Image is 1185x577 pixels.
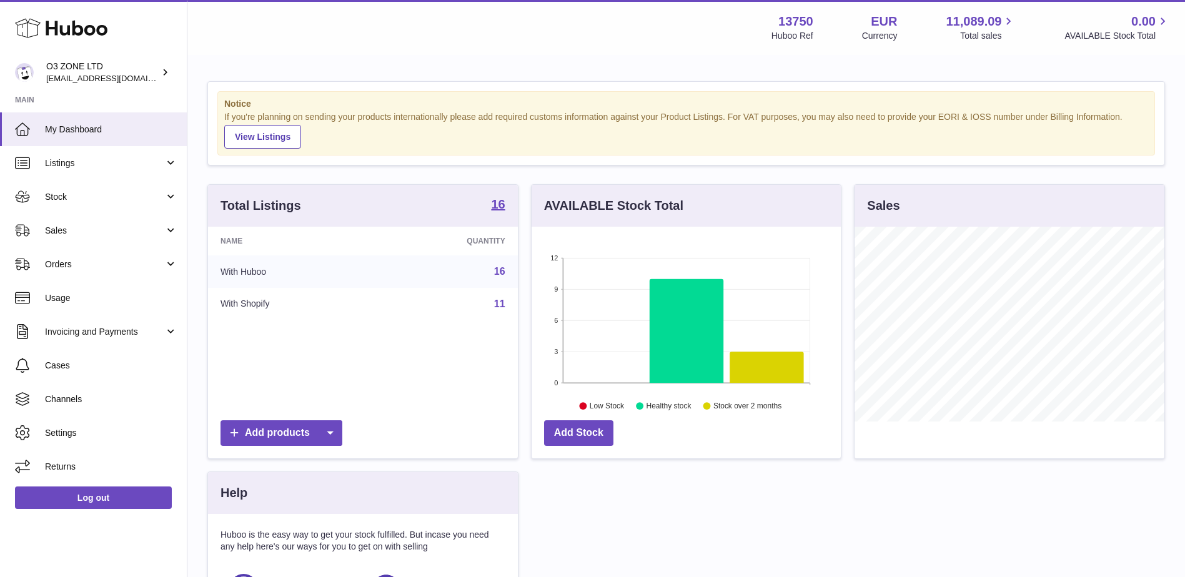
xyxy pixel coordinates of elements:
h3: Sales [867,197,900,214]
span: Total sales [960,30,1016,42]
span: Usage [45,292,177,304]
text: 6 [554,317,558,324]
h3: Total Listings [221,197,301,214]
a: 16 [494,266,505,277]
span: 0.00 [1131,13,1156,30]
span: Returns [45,461,177,473]
img: hello@o3zoneltd.co.uk [15,63,34,82]
text: Low Stock [590,402,625,410]
a: 0.00 AVAILABLE Stock Total [1064,13,1170,42]
span: Settings [45,427,177,439]
td: With Huboo [208,255,375,288]
a: 16 [491,198,505,213]
span: Sales [45,225,164,237]
strong: EUR [871,13,897,30]
strong: Notice [224,98,1148,110]
td: With Shopify [208,288,375,320]
text: 0 [554,379,558,387]
a: Add products [221,420,342,446]
span: 11,089.09 [946,13,1001,30]
th: Quantity [375,227,517,255]
text: Stock over 2 months [713,402,781,410]
strong: 16 [491,198,505,210]
text: Healthy stock [646,402,692,410]
div: O3 ZONE LTD [46,61,159,84]
span: Orders [45,259,164,270]
h3: Help [221,485,247,501]
a: 11 [494,298,505,309]
span: [EMAIL_ADDRESS][DOMAIN_NAME] [46,73,184,83]
text: 9 [554,285,558,293]
th: Name [208,227,375,255]
span: Cases [45,360,177,372]
text: 3 [554,348,558,355]
h3: AVAILABLE Stock Total [544,197,683,214]
text: 12 [550,254,558,262]
p: Huboo is the easy way to get your stock fulfilled. But incase you need any help here's our ways f... [221,529,505,553]
span: Stock [45,191,164,203]
div: Currency [862,30,898,42]
span: My Dashboard [45,124,177,136]
strong: 13750 [778,13,813,30]
span: Invoicing and Payments [45,326,164,338]
div: Huboo Ref [771,30,813,42]
span: Channels [45,393,177,405]
a: Log out [15,486,172,509]
span: AVAILABLE Stock Total [1064,30,1170,42]
a: View Listings [224,125,301,149]
a: 11,089.09 Total sales [946,13,1016,42]
div: If you're planning on sending your products internationally please add required customs informati... [224,111,1148,149]
a: Add Stock [544,420,613,446]
span: Listings [45,157,164,169]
